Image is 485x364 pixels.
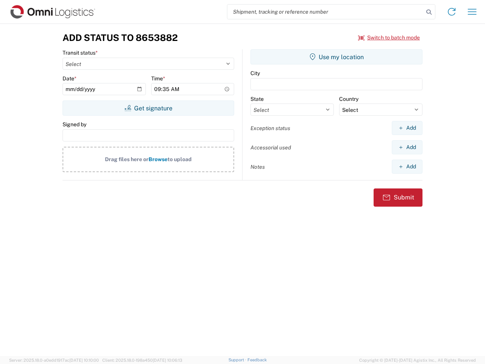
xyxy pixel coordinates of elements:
[392,140,422,154] button: Add
[250,163,265,170] label: Notes
[153,358,182,362] span: [DATE] 10:06:13
[359,357,476,364] span: Copyright © [DATE]-[DATE] Agistix Inc., All Rights Reserved
[63,75,77,82] label: Date
[250,125,290,132] label: Exception status
[102,358,182,362] span: Client: 2025.18.0-198a450
[339,96,358,102] label: Country
[63,100,234,116] button: Get signature
[69,358,99,362] span: [DATE] 10:10:00
[250,144,291,151] label: Accessorial used
[9,358,99,362] span: Server: 2025.18.0-a0edd1917ac
[63,121,86,128] label: Signed by
[63,32,178,43] h3: Add Status to 8653882
[250,96,264,102] label: State
[247,358,267,362] a: Feedback
[151,75,165,82] label: Time
[250,49,422,64] button: Use my location
[358,31,420,44] button: Switch to batch mode
[227,5,424,19] input: Shipment, tracking or reference number
[63,49,98,56] label: Transit status
[392,121,422,135] button: Add
[149,156,167,162] span: Browse
[392,160,422,174] button: Add
[105,156,149,162] span: Drag files here or
[250,70,260,77] label: City
[228,358,247,362] a: Support
[167,156,192,162] span: to upload
[374,188,422,207] button: Submit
